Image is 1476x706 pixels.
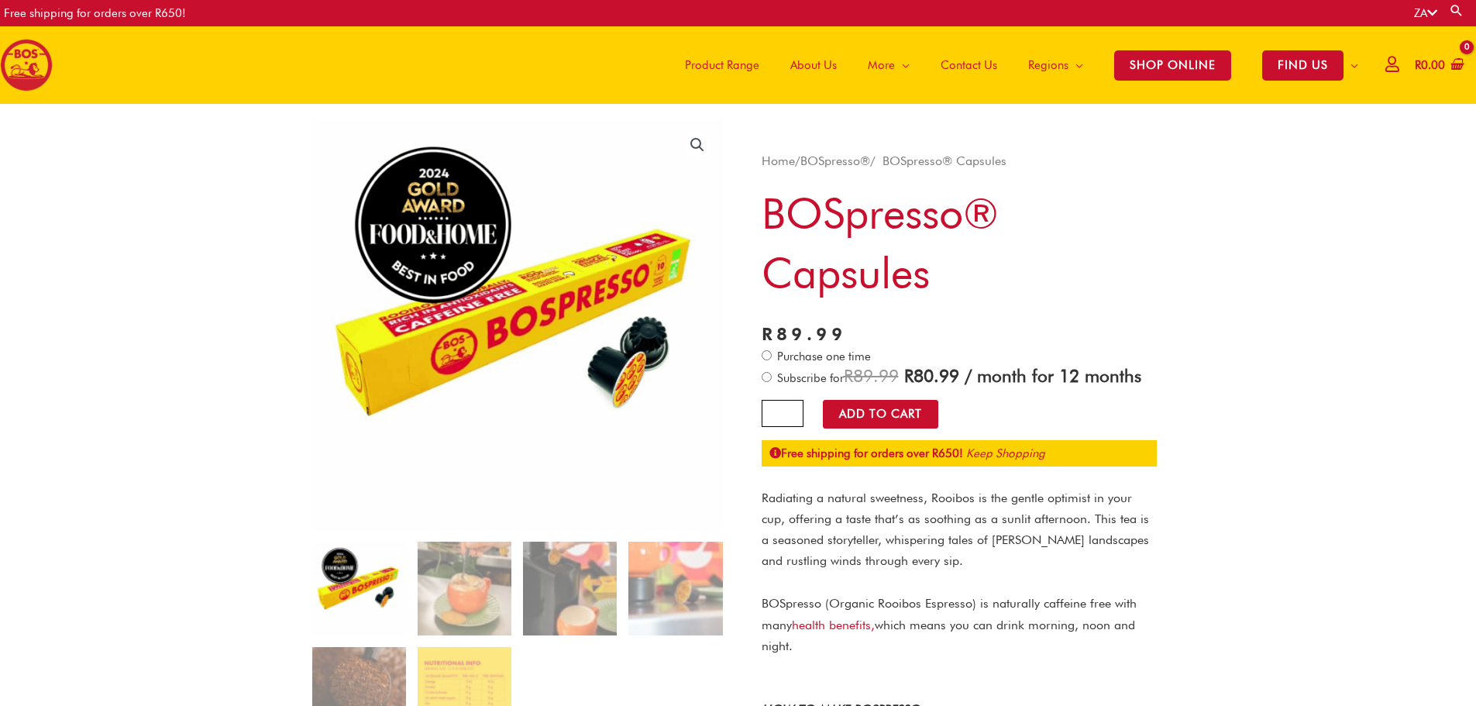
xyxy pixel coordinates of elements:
[925,26,1013,104] a: Contact Us
[792,618,875,632] a: health benefits,
[1449,3,1464,18] a: Search button
[762,323,776,344] span: R
[762,372,772,382] input: Subscribe for / month for 12 months
[790,42,837,88] span: About Us
[312,542,406,635] img: bospresso® capsules
[1412,48,1464,83] a: View Shopping Cart, empty
[800,153,870,168] a: BOSpresso®
[1013,26,1099,104] a: Regions
[904,365,959,386] span: 80.99
[762,487,1157,572] p: Radiating a natural sweetness, Rooibos is the gentle optimist in your cup, offering a taste that’...
[1415,58,1445,72] bdi: 0.00
[762,153,795,168] a: Home
[658,26,1374,104] nav: Site Navigation
[683,131,711,159] a: View full-screen image gallery
[1262,50,1344,81] span: FIND US
[1099,26,1247,104] a: SHOP ONLINE
[844,365,853,386] span: R
[669,26,775,104] a: Product Range
[868,42,895,88] span: More
[941,42,997,88] span: Contact Us
[523,542,617,635] img: bospresso® capsules
[775,350,871,363] span: Purchase one time
[823,400,938,429] button: Add to Cart
[775,371,1141,385] span: Subscribe for
[685,42,759,88] span: Product Range
[844,365,899,386] span: 89.99
[1414,6,1437,20] a: ZA
[1415,58,1421,72] span: R
[762,323,846,344] bdi: 89.99
[628,542,722,635] img: bospresso® capsules
[966,446,1045,460] a: Keep Shopping
[852,26,925,104] a: More
[775,26,852,104] a: About Us
[762,400,803,427] input: Product quantity
[762,150,1157,171] nav: Breadcrumb
[1114,50,1231,81] span: SHOP ONLINE
[762,184,1157,303] h1: BOSpresso® Capsules
[1028,42,1068,88] span: Regions
[769,446,963,460] strong: Free shipping for orders over R650!
[312,119,723,530] img: bospresso® capsules
[762,350,772,360] input: Purchase one time
[904,365,913,386] span: R
[418,542,511,635] img: bospresso® capsules
[762,596,1137,653] span: BOSpresso (Organic Rooibos Espresso) is naturally caffeine free with many which means you can dri...
[965,365,1141,386] span: / month for 12 months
